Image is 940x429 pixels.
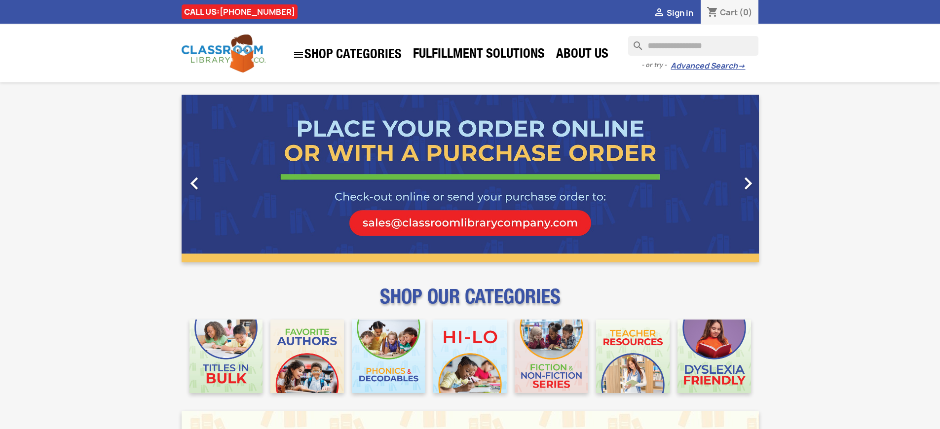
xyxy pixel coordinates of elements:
span: → [738,61,745,71]
a: Next [672,95,759,262]
i: shopping_cart [707,7,718,19]
a: Previous [182,95,268,262]
i:  [653,7,665,19]
img: CLC_Fiction_Nonfiction_Mobile.jpg [515,320,588,393]
a: About Us [551,45,613,65]
span: Cart [720,7,738,18]
img: CLC_Teacher_Resources_Mobile.jpg [596,320,670,393]
img: CLC_Dyslexia_Mobile.jpg [677,320,751,393]
img: Classroom Library Company [182,35,265,72]
i: search [628,36,640,48]
div: CALL US: [182,4,298,19]
span: - or try - [641,60,671,70]
a:  Sign in [653,7,693,18]
img: CLC_HiLo_Mobile.jpg [433,320,507,393]
img: CLC_Favorite_Authors_Mobile.jpg [270,320,344,393]
a: Advanced Search→ [671,61,745,71]
p: SHOP OUR CATEGORIES [182,294,759,312]
ul: Carousel container [182,95,759,262]
span: (0) [739,7,752,18]
img: CLC_Bulk_Mobile.jpg [189,320,263,393]
a: SHOP CATEGORIES [288,44,407,66]
img: CLC_Phonics_And_Decodables_Mobile.jpg [352,320,425,393]
i:  [293,49,304,61]
span: Sign in [667,7,693,18]
a: [PHONE_NUMBER] [220,6,295,17]
i:  [182,171,207,196]
a: Fulfillment Solutions [408,45,550,65]
input: Search [628,36,758,56]
i:  [736,171,760,196]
